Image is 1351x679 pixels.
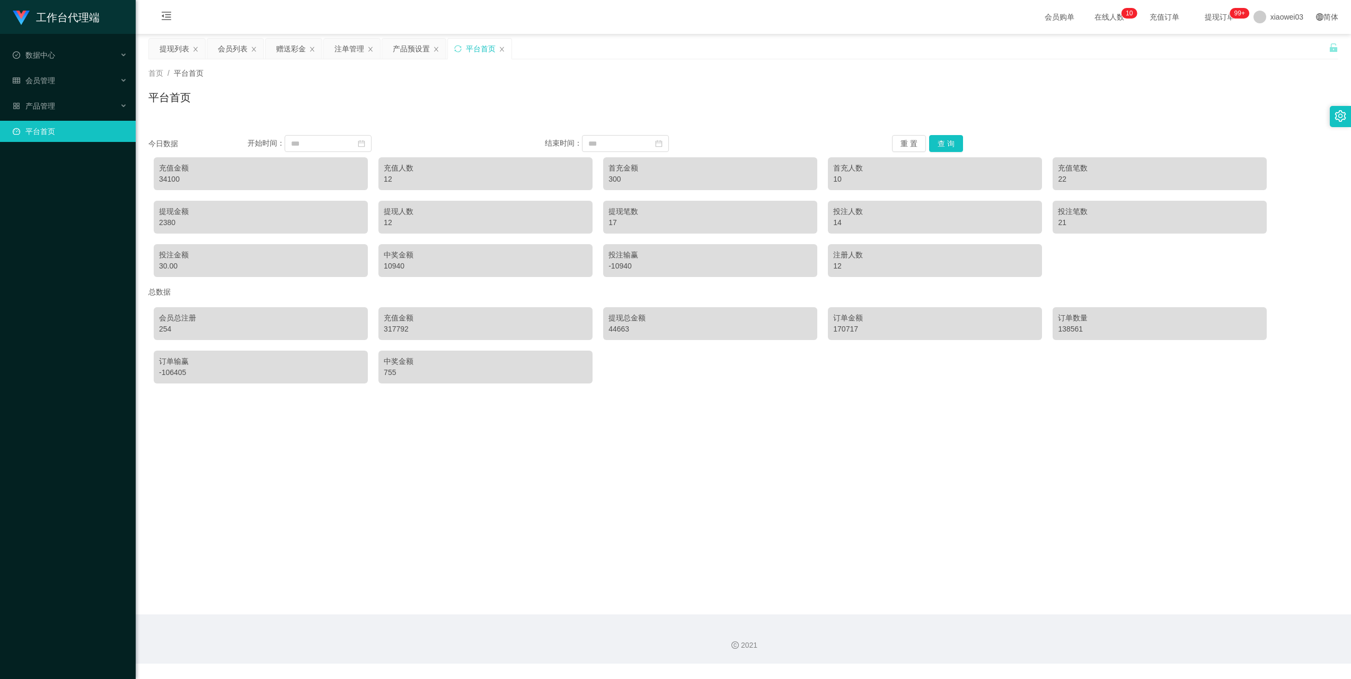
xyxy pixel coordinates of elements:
div: 注单管理 [334,39,364,59]
i: 图标: close [367,46,374,52]
div: 提现金额 [159,206,363,217]
div: 30.00 [159,261,363,272]
i: 图标: global [1316,13,1323,21]
div: 注册人数 [833,249,1037,261]
div: 充值金额 [159,163,363,174]
div: 中奖金额 [384,249,587,261]
span: 在线人数 [1089,13,1129,21]
div: 10 [833,174,1037,185]
div: 170717 [833,324,1037,335]
div: 订单金额 [833,312,1037,324]
div: 12 [384,174,587,185]
div: -106405 [159,367,363,378]
i: 图标: check-circle-o [13,51,20,59]
span: 数据中心 [13,51,55,59]
div: 投注输赢 [608,249,812,261]
div: 提现人数 [384,206,587,217]
div: 总数据 [148,282,1338,302]
div: 22 [1058,174,1261,185]
a: 图标: dashboard平台首页 [13,121,127,142]
div: 12 [833,261,1037,272]
h1: 工作台代理端 [36,1,100,34]
i: 图标: copyright [731,641,739,649]
div: 138561 [1058,324,1261,335]
div: 提现笔数 [608,206,812,217]
div: 会员列表 [218,39,248,59]
div: 2021 [144,640,1343,651]
div: 17 [608,217,812,228]
div: 34100 [159,174,363,185]
div: 今日数据 [148,138,248,149]
i: 图标: sync [454,45,462,52]
div: 254 [159,324,363,335]
span: 首页 [148,69,163,77]
div: 首充金额 [608,163,812,174]
h1: 平台首页 [148,90,191,105]
span: 平台首页 [174,69,204,77]
button: 重 置 [892,135,926,152]
div: 14 [833,217,1037,228]
span: 提现订单 [1199,13,1240,21]
button: 查 询 [929,135,963,152]
i: 图标: menu-fold [148,1,184,34]
div: 12 [384,217,587,228]
img: logo.9652507e.png [13,11,30,25]
div: 提现总金额 [608,312,812,324]
p: 1 [1126,8,1129,19]
a: 工作台代理端 [13,13,100,21]
div: 平台首页 [466,39,496,59]
span: 充值订单 [1144,13,1185,21]
div: 充值人数 [384,163,587,174]
div: 投注金额 [159,249,363,261]
i: 图标: calendar [358,140,365,147]
i: 图标: close [192,46,199,52]
div: 首充人数 [833,163,1037,174]
i: 图标: close [433,46,439,52]
div: 提现列表 [160,39,189,59]
div: 会员总注册 [159,312,363,324]
p: 0 [1129,8,1133,19]
span: 产品管理 [13,102,55,110]
div: 充值金额 [384,312,587,324]
i: 图标: appstore-o [13,102,20,110]
div: 充值笔数 [1058,163,1261,174]
div: 21 [1058,217,1261,228]
div: 赠送彩金 [276,39,306,59]
span: 开始时间： [248,139,285,147]
div: 300 [608,174,812,185]
sup: 10 [1122,8,1137,19]
span: 会员管理 [13,76,55,85]
i: 图标: close [251,46,257,52]
i: 图标: close [499,46,505,52]
i: 图标: close [309,46,315,52]
i: 图标: calendar [655,140,663,147]
i: 图标: unlock [1329,43,1338,52]
span: 结束时间： [545,139,582,147]
i: 图标: table [13,77,20,84]
div: 订单输赢 [159,356,363,367]
div: 2380 [159,217,363,228]
div: 产品预设置 [393,39,430,59]
div: -10940 [608,261,812,272]
div: 317792 [384,324,587,335]
div: 44663 [608,324,812,335]
span: / [167,69,170,77]
i: 图标: setting [1335,110,1346,122]
sup: 1112 [1230,8,1249,19]
div: 755 [384,367,587,378]
div: 中奖金额 [384,356,587,367]
div: 投注人数 [833,206,1037,217]
div: 投注笔数 [1058,206,1261,217]
div: 订单数量 [1058,312,1261,324]
div: 10940 [384,261,587,272]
